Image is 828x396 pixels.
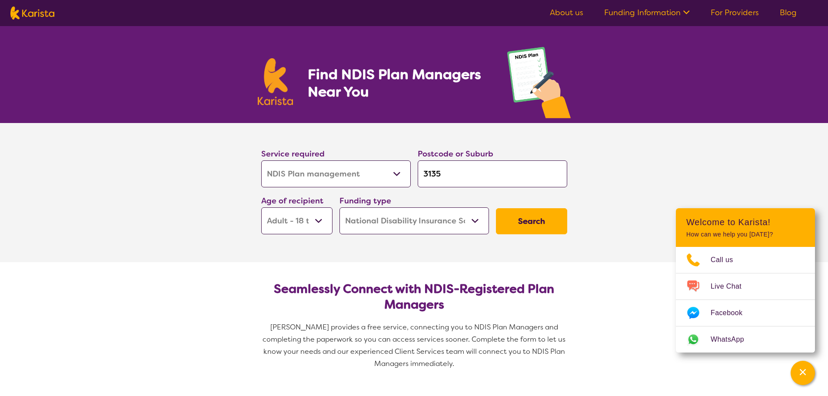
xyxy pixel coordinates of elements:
label: Age of recipient [261,196,323,206]
img: Karista logo [258,58,293,105]
label: Postcode or Suburb [418,149,493,159]
button: Search [496,208,567,234]
label: Funding type [339,196,391,206]
span: Call us [711,253,744,266]
p: How can we help you [DATE]? [686,231,805,238]
a: Funding Information [604,7,690,18]
h1: Find NDIS Plan Managers Near You [308,66,489,100]
div: Channel Menu [676,208,815,353]
a: Web link opens in a new tab. [676,326,815,353]
span: [PERSON_NAME] provides a free service, connecting you to NDIS Plan Managers and completing the pa... [263,323,567,368]
img: Karista logo [10,7,54,20]
img: plan-management [507,47,571,123]
h2: Welcome to Karista! [686,217,805,227]
label: Service required [261,149,325,159]
a: About us [550,7,583,18]
span: WhatsApp [711,333,755,346]
input: Type [418,160,567,187]
h2: Seamlessly Connect with NDIS-Registered Plan Managers [268,281,560,313]
span: Facebook [711,306,753,319]
ul: Choose channel [676,247,815,353]
a: For Providers [711,7,759,18]
a: Blog [780,7,797,18]
span: Live Chat [711,280,752,293]
button: Channel Menu [791,361,815,385]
